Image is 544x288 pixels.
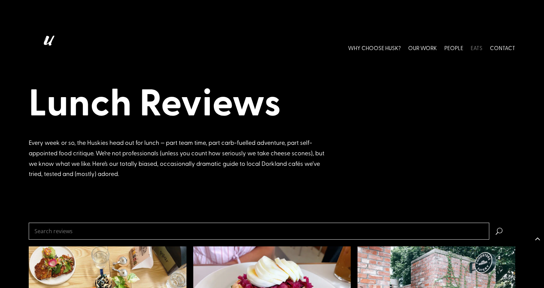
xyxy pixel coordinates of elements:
[471,33,483,63] a: EATS
[490,33,515,63] a: CONTACT
[29,137,333,179] div: Every week or so, the Huskies head out for lunch — part team time, part carb-fuelled adventure, p...
[29,33,66,63] img: Husk logo
[489,223,515,240] span: U
[29,79,515,127] h1: Lunch Reviews
[348,33,401,63] a: WHY CHOOSE HUSK?
[444,33,463,63] a: PEOPLE
[408,33,437,63] a: OUR WORK
[29,223,489,240] input: Search reviews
